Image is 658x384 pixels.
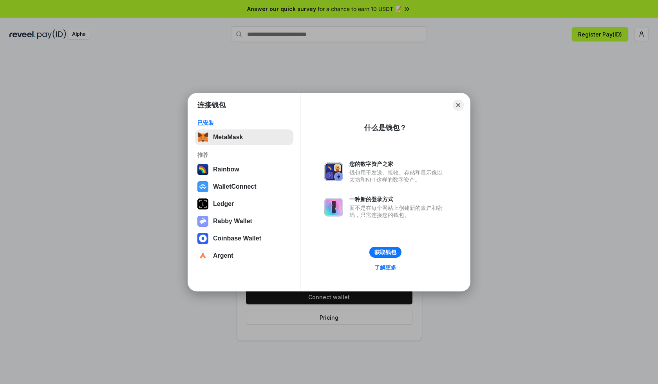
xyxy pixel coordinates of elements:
[349,204,446,218] div: 而不是在每个网站上创建新的账户和密码，只需连接您的钱包。
[197,132,208,143] img: svg+xml,%3Csvg%20fill%3D%22none%22%20height%3D%2233%22%20viewBox%3D%220%200%2035%2033%22%20width%...
[197,119,291,126] div: 已安装
[195,248,293,264] button: Argent
[374,264,396,271] div: 了解更多
[197,250,208,261] img: svg+xml,%3Csvg%20width%3D%2228%22%20height%3D%2228%22%20viewBox%3D%220%200%2028%2028%22%20fill%3D...
[374,249,396,256] div: 获取钱包
[364,123,407,133] div: 什么是钱包？
[213,166,239,173] div: Rainbow
[213,200,234,207] div: Ledger
[195,129,293,145] button: MetaMask
[195,231,293,246] button: Coinbase Wallet
[195,213,293,229] button: Rabby Wallet
[324,162,343,181] img: svg+xml,%3Csvg%20xmlns%3D%22http%3A%2F%2Fwww.w3.org%2F2000%2Fsvg%22%20fill%3D%22none%22%20viewBox...
[213,235,261,242] div: Coinbase Wallet
[324,198,343,217] img: svg+xml,%3Csvg%20xmlns%3D%22http%3A%2F%2Fwww.w3.org%2F2000%2Fsvg%22%20fill%3D%22none%22%20viewBox...
[197,164,208,175] img: svg+xml,%3Csvg%20width%3D%22120%22%20height%3D%22120%22%20viewBox%3D%220%200%20120%20120%22%20fil...
[349,160,446,167] div: 您的数字资产之家
[349,196,446,203] div: 一种新的登录方式
[213,134,243,141] div: MetaMask
[453,100,464,111] button: Close
[213,183,257,190] div: WalletConnect
[197,100,226,110] h1: 连接钱包
[195,179,293,195] button: WalletConnect
[369,247,401,258] button: 获取钱包
[213,252,233,259] div: Argent
[197,233,208,244] img: svg+xml,%3Csvg%20width%3D%2228%22%20height%3D%2228%22%20viewBox%3D%220%200%2028%2028%22%20fill%3D...
[197,181,208,192] img: svg+xml,%3Csvg%20width%3D%2228%22%20height%3D%2228%22%20viewBox%3D%220%200%2028%2028%22%20fill%3D...
[197,216,208,227] img: svg+xml,%3Csvg%20xmlns%3D%22http%3A%2F%2Fwww.w3.org%2F2000%2Fsvg%22%20fill%3D%22none%22%20viewBox...
[197,198,208,209] img: svg+xml,%3Csvg%20xmlns%3D%22http%3A%2F%2Fwww.w3.org%2F2000%2Fsvg%22%20width%3D%2228%22%20height%3...
[213,218,252,225] div: Rabby Wallet
[195,196,293,212] button: Ledger
[197,151,291,158] div: 推荐
[370,262,401,273] a: 了解更多
[349,169,446,183] div: 钱包用于发送、接收、存储和显示像以太坊和NFT这样的数字资产。
[195,162,293,177] button: Rainbow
